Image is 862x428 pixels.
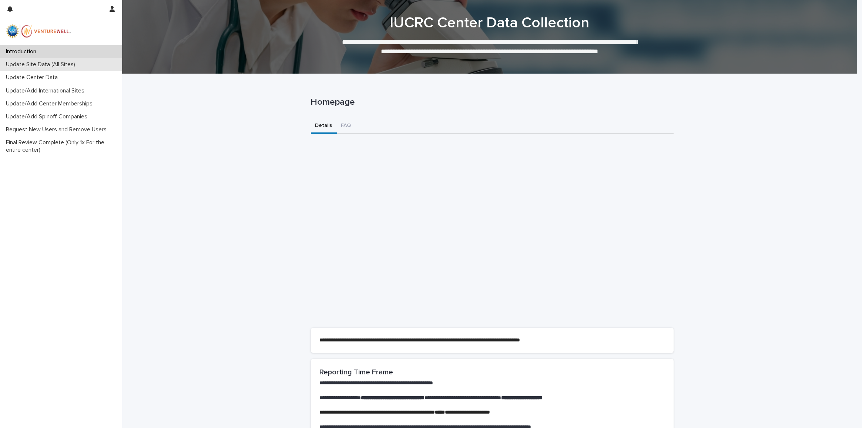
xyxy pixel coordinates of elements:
p: Introduction [3,48,42,55]
button: Details [311,118,337,134]
p: Update/Add Spinoff Companies [3,113,93,120]
button: FAQ [337,118,356,134]
p: Update/Add International Sites [3,87,90,94]
p: Homepage [311,97,671,108]
p: Update/Add Center Memberships [3,100,98,107]
p: Request New Users and Remove Users [3,126,113,133]
h2: Reporting Time Frame [320,368,665,377]
h1: IUCRC Center Data Collection [308,14,671,32]
p: Update Center Data [3,74,64,81]
p: Update Site Data (All Sites) [3,61,81,68]
img: mWhVGmOKROS2pZaMU8FQ [6,24,71,39]
p: Final Review Complete (Only 1x For the entire center) [3,139,122,153]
